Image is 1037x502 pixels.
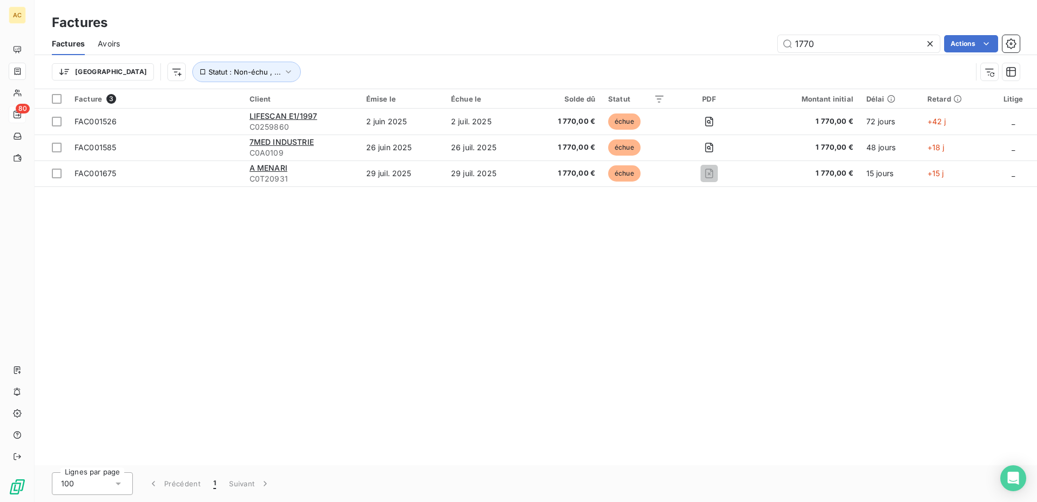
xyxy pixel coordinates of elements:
[142,472,207,495] button: Précédent
[927,169,944,178] span: +15 j
[927,95,983,103] div: Retard
[445,109,529,135] td: 2 juil. 2025
[106,94,116,104] span: 3
[250,163,287,172] span: A MENARI
[753,168,853,179] span: 1 770,00 €
[535,142,595,153] span: 1 770,00 €
[52,63,154,81] button: [GEOGRAPHIC_DATA]
[213,478,216,489] span: 1
[1000,465,1026,491] div: Open Intercom Messenger
[778,35,940,52] input: Rechercher
[445,160,529,186] td: 29 juil. 2025
[250,148,353,158] span: C0A0109
[98,38,120,49] span: Avoirs
[535,116,595,127] span: 1 770,00 €
[1012,117,1015,126] span: _
[75,169,116,178] span: FAC001675
[9,6,26,24] div: AC
[223,472,277,495] button: Suivant
[753,142,853,153] span: 1 770,00 €
[250,137,314,146] span: 7MED INDUSTRIE
[1012,169,1015,178] span: _
[250,95,353,103] div: Client
[996,95,1031,103] div: Litige
[608,139,641,156] span: échue
[207,472,223,495] button: 1
[52,38,85,49] span: Factures
[52,13,107,32] h3: Factures
[16,104,30,113] span: 80
[608,113,641,130] span: échue
[360,160,445,186] td: 29 juil. 2025
[860,135,921,160] td: 48 jours
[944,35,998,52] button: Actions
[61,478,74,489] span: 100
[860,160,921,186] td: 15 jours
[250,122,353,132] span: C0259860
[75,143,116,152] span: FAC001585
[250,173,353,184] span: C0T20931
[360,109,445,135] td: 2 juin 2025
[451,95,522,103] div: Échue le
[445,135,529,160] td: 26 juil. 2025
[927,117,946,126] span: +42 j
[608,165,641,182] span: échue
[360,135,445,160] td: 26 juin 2025
[678,95,741,103] div: PDF
[9,106,25,123] a: 80
[366,95,438,103] div: Émise le
[866,95,914,103] div: Délai
[9,478,26,496] img: Logo LeanPay
[250,111,317,121] span: LIFESCAN E1/1997
[753,116,853,127] span: 1 770,00 €
[535,95,595,103] div: Solde dû
[192,62,301,82] button: Statut : Non-échu , ...
[753,95,853,103] div: Montant initial
[75,117,117,126] span: FAC001526
[1012,143,1015,152] span: _
[535,168,595,179] span: 1 770,00 €
[208,68,281,76] span: Statut : Non-échu , ...
[608,95,664,103] div: Statut
[927,143,945,152] span: +18 j
[860,109,921,135] td: 72 jours
[75,95,102,103] span: Facture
